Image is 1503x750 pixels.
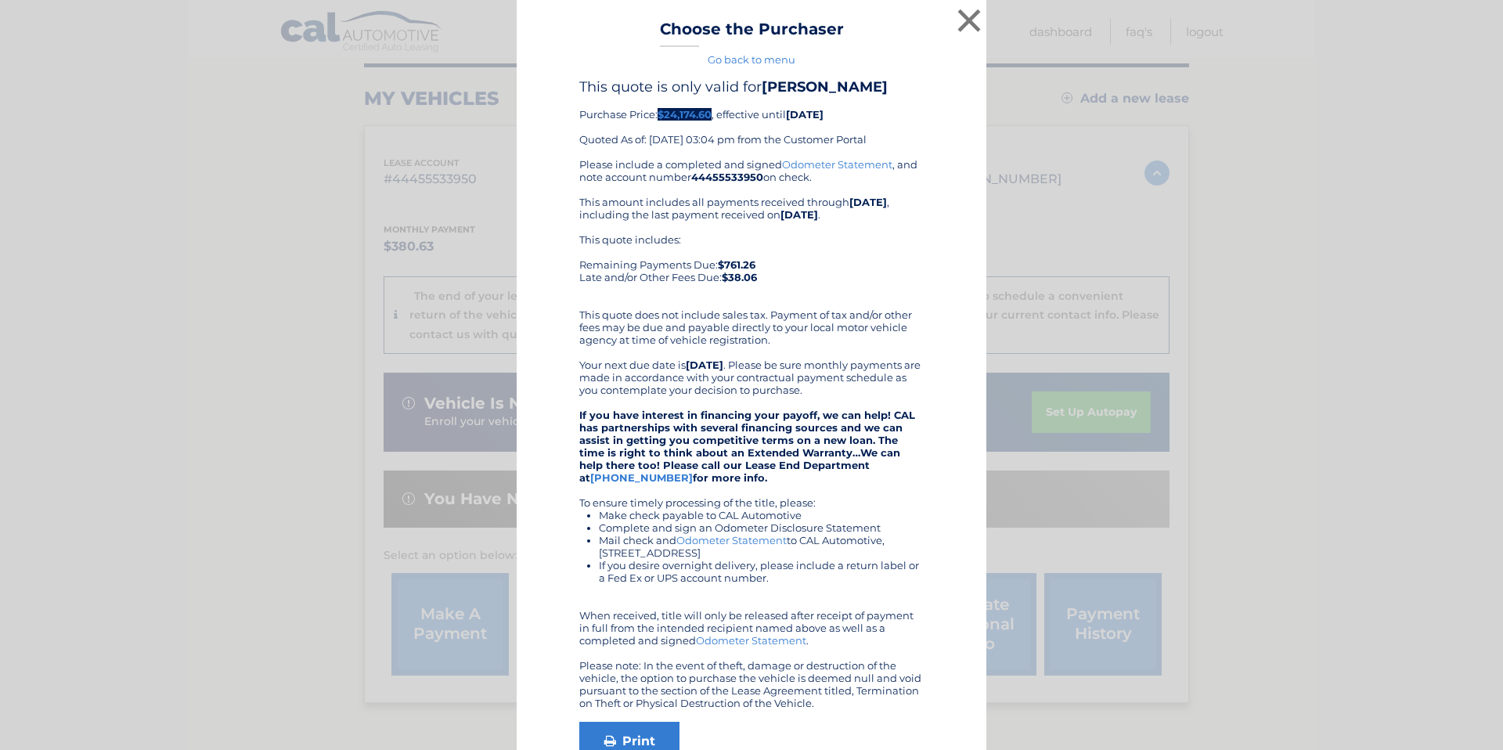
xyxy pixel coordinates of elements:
[579,78,924,158] div: Purchase Price: , effective until Quoted As of: [DATE] 03:04 pm from the Customer Portal
[599,509,924,521] li: Make check payable to CAL Automotive
[696,634,806,647] a: Odometer Statement
[782,158,892,171] a: Odometer Statement
[718,258,755,271] b: $761.26
[579,233,924,296] div: This quote includes: Remaining Payments Due: Late and/or Other Fees Due:
[579,78,924,96] h4: This quote is only valid for
[599,534,924,559] li: Mail check and to CAL Automotive, [STREET_ADDRESS]
[590,471,693,484] a: [PHONE_NUMBER]
[762,78,888,96] b: [PERSON_NAME]
[599,559,924,584] li: If you desire overnight delivery, please include a return label or a Fed Ex or UPS account number.
[722,271,757,283] b: $38.06
[676,534,787,546] a: Odometer Statement
[849,196,887,208] b: [DATE]
[579,409,915,484] strong: If you have interest in financing your payoff, we can help! CAL has partnerships with several fin...
[599,521,924,534] li: Complete and sign an Odometer Disclosure Statement
[660,20,844,47] h3: Choose the Purchaser
[786,108,824,121] b: [DATE]
[691,171,763,183] b: 44455533950
[686,359,723,371] b: [DATE]
[658,108,712,121] b: $24,174.60
[953,5,985,36] button: ×
[579,158,924,709] div: Please include a completed and signed , and note account number on check. This amount includes al...
[708,53,795,66] a: Go back to menu
[780,208,818,221] b: [DATE]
